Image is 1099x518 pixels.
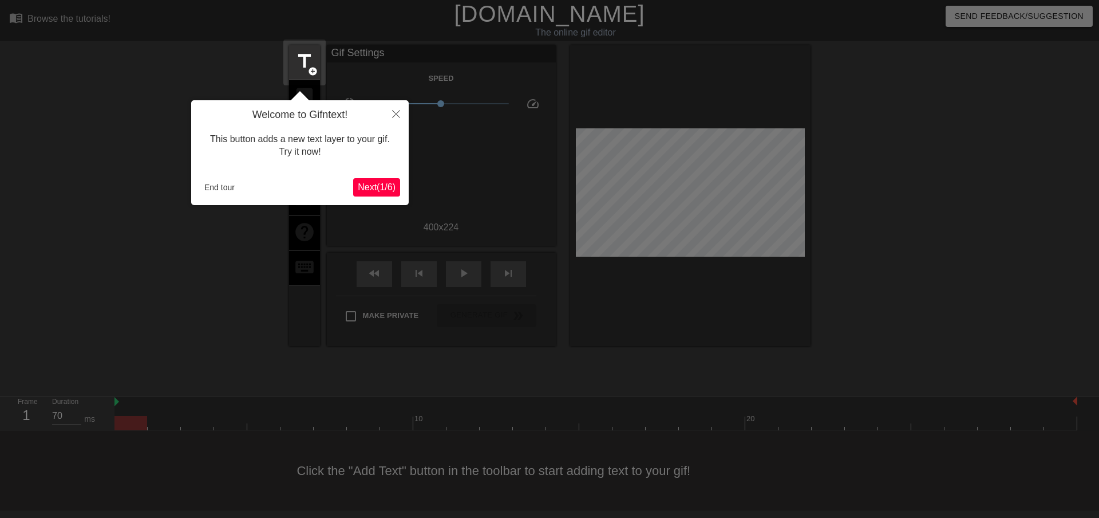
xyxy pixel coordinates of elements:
div: This button adds a new text layer to your gif. Try it now! [200,121,400,170]
button: Close [384,100,409,127]
span: Next ( 1 / 6 ) [358,182,396,192]
h4: Welcome to Gifntext! [200,109,400,121]
button: End tour [200,179,239,196]
button: Next [353,178,400,197]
